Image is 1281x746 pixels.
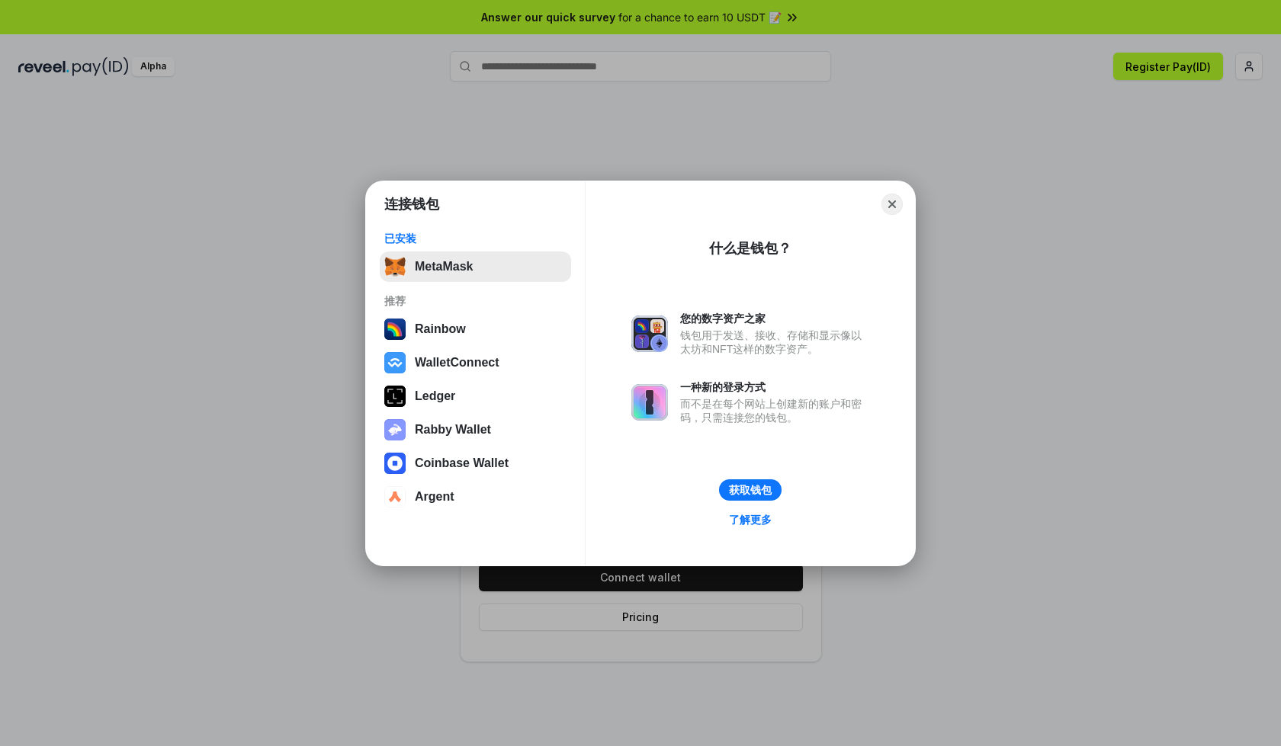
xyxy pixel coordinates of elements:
[380,347,571,378] button: WalletConnect
[729,513,772,527] div: 了解更多
[720,510,781,530] a: 了解更多
[631,384,668,421] img: svg+xml,%3Csvg%20xmlns%3D%22http%3A%2F%2Fwww.w3.org%2F2000%2Fsvg%22%20fill%3D%22none%22%20viewBox...
[631,315,668,352] img: svg+xml,%3Csvg%20xmlns%3D%22http%3A%2F%2Fwww.w3.org%2F2000%2Fsvg%22%20fill%3D%22none%22%20viewBox...
[384,453,406,474] img: svg+xml,%3Csvg%20width%3D%2228%22%20height%3D%2228%22%20viewBox%3D%220%200%2028%2028%22%20fill%3D...
[415,322,466,336] div: Rainbow
[380,314,571,344] button: Rainbow
[380,415,571,445] button: Rabby Wallet
[384,386,406,407] img: svg+xml,%3Csvg%20xmlns%3D%22http%3A%2F%2Fwww.w3.org%2F2000%2Fsvg%22%20width%3D%2228%22%20height%3...
[380,251,571,282] button: MetaMask
[380,448,571,479] button: Coinbase Wallet
[680,380,869,394] div: 一种新的登录方式
[719,479,782,501] button: 获取钱包
[415,356,499,370] div: WalletConnect
[384,256,406,277] img: svg+xml,%3Csvg%20fill%3D%22none%22%20height%3D%2233%22%20viewBox%3D%220%200%2035%2033%22%20width%...
[380,482,571,512] button: Argent
[415,423,491,437] div: Rabby Wallet
[680,397,869,424] div: 而不是在每个网站上创建新的账户和密码，只需连接您的钱包。
[415,490,454,504] div: Argent
[384,232,567,245] div: 已安装
[384,352,406,373] img: svg+xml,%3Csvg%20width%3D%2228%22%20height%3D%2228%22%20viewBox%3D%220%200%2028%2028%22%20fill%3D...
[415,260,473,274] div: MetaMask
[415,456,509,470] div: Coinbase Wallet
[680,312,869,325] div: 您的数字资产之家
[384,195,439,213] h1: 连接钱包
[881,194,903,215] button: Close
[729,483,772,497] div: 获取钱包
[380,381,571,411] button: Ledger
[384,294,567,308] div: 推荐
[384,486,406,507] img: svg+xml,%3Csvg%20width%3D%2228%22%20height%3D%2228%22%20viewBox%3D%220%200%2028%2028%22%20fill%3D...
[680,328,869,356] div: 钱包用于发送、接收、存储和显示像以太坊和NFT这样的数字资产。
[384,419,406,440] img: svg+xml,%3Csvg%20xmlns%3D%22http%3A%2F%2Fwww.w3.org%2F2000%2Fsvg%22%20fill%3D%22none%22%20viewBox...
[709,239,791,258] div: 什么是钱包？
[384,319,406,340] img: svg+xml,%3Csvg%20width%3D%22120%22%20height%3D%22120%22%20viewBox%3D%220%200%20120%20120%22%20fil...
[415,389,455,403] div: Ledger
